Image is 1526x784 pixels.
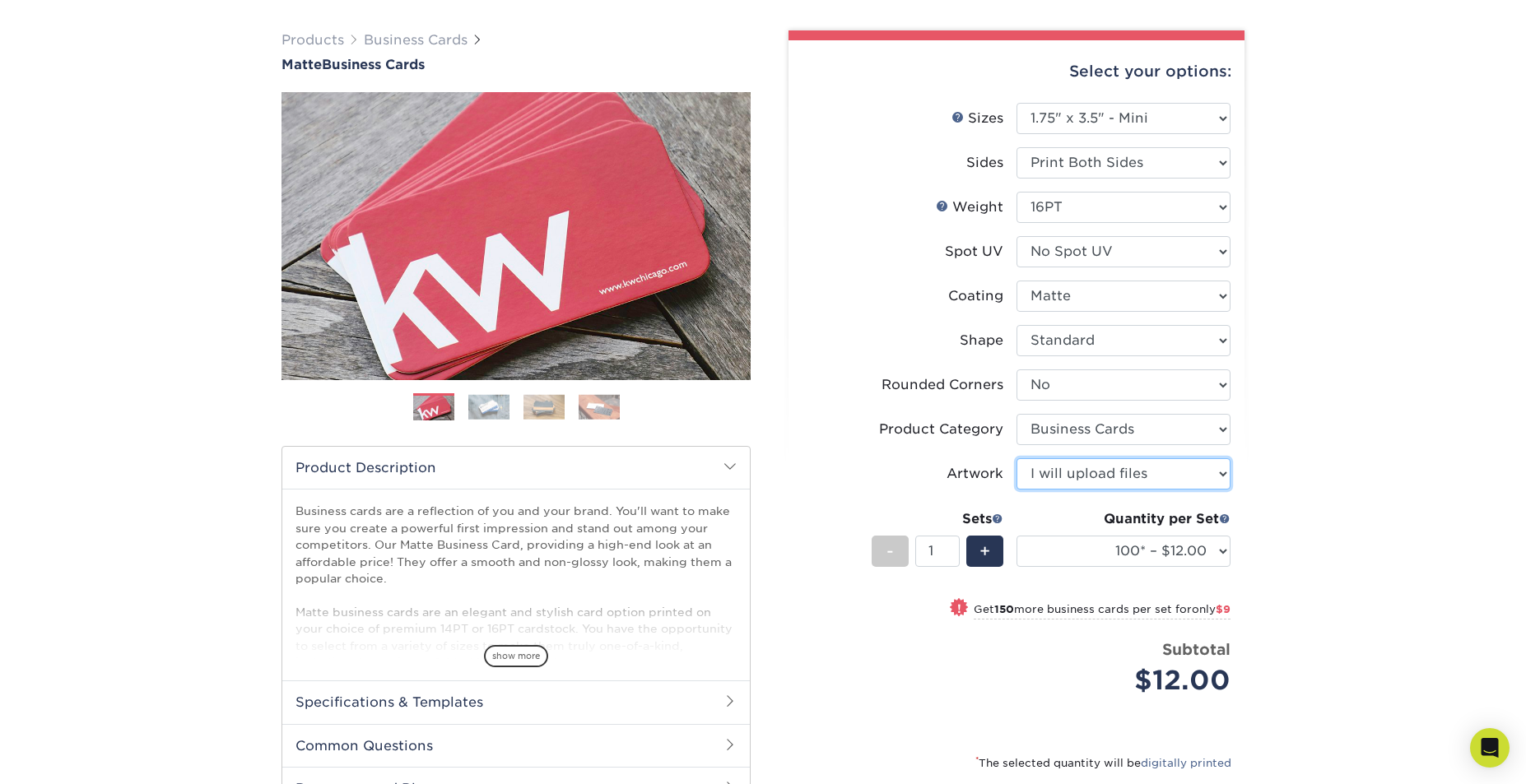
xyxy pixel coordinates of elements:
[1216,603,1231,615] span: $9
[282,724,750,767] h2: Common Questions
[936,197,1003,217] div: Weight
[1029,661,1231,700] div: $12.00
[945,242,1003,262] div: Spot UV
[579,394,620,420] img: Business Cards 04
[1017,509,1231,529] div: Quantity per Set
[281,57,751,72] a: MatteBusiness Cards
[994,603,1014,615] strong: 150
[979,539,990,564] span: +
[947,464,1003,484] div: Artwork
[882,375,1003,395] div: Rounded Corners
[975,757,1231,769] small: The selected quantity will be
[282,447,750,489] h2: Product Description
[1141,757,1231,769] a: digitally printed
[364,32,468,48] a: Business Cards
[413,387,454,429] img: Business Cards 01
[295,503,737,737] p: Business cards are a reflection of you and your brand. You'll want to make sure you create a powe...
[886,539,894,564] span: -
[281,32,344,48] a: Products
[468,394,509,420] img: Business Cards 02
[523,394,565,420] img: Business Cards 03
[957,600,961,617] span: !
[951,109,1003,128] div: Sizes
[282,680,750,723] h2: Specifications & Templates
[879,420,1003,439] div: Product Category
[948,286,1003,306] div: Coating
[1162,640,1231,658] strong: Subtotal
[960,331,1003,350] div: Shape
[1470,728,1510,768] div: Open Intercom Messenger
[966,153,1003,173] div: Sides
[281,57,751,72] h1: Business Cards
[1192,603,1231,615] span: only
[872,509,1003,529] div: Sets
[281,2,751,471] img: Matte 01
[974,603,1231,619] small: Get more business cards per set for
[281,57,322,72] span: Matte
[802,40,1231,103] div: Select your options:
[484,645,548,667] span: show more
